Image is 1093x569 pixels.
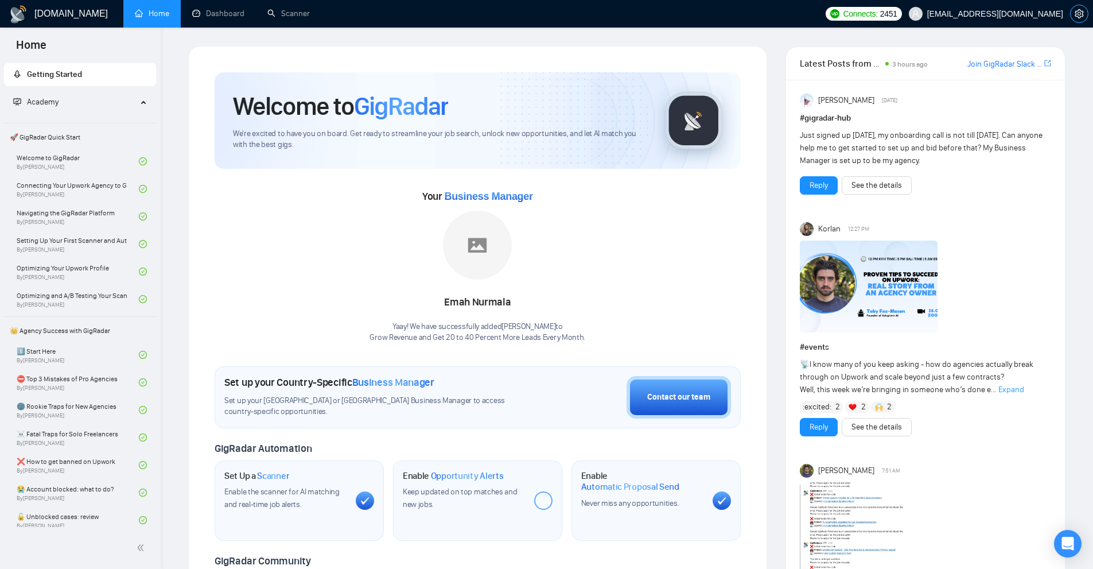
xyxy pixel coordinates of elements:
span: check-circle [139,268,147,276]
button: Reply [800,176,838,195]
span: user [912,10,920,18]
div: Open Intercom Messenger [1054,530,1082,558]
div: Emah Nurmala [369,293,585,312]
a: Reply [810,179,828,192]
a: 1️⃣ Start HereBy[PERSON_NAME] [17,342,139,367]
span: double-left [137,542,148,553]
img: upwork-logo.png [830,9,839,18]
span: 7:51 AM [882,466,900,476]
span: Academy [27,97,59,107]
span: Business Manager [352,376,434,389]
span: check-circle [139,461,147,469]
span: [DATE] [882,95,897,106]
img: gigradar-logo.png [665,92,722,149]
h1: Welcome to [233,91,448,122]
span: check-circle [139,295,147,303]
span: rocket [13,70,21,78]
span: check-circle [139,240,147,248]
span: Just signed up [DATE], my onboarding call is not till [DATE]. Can anyone help me to get started t... [800,130,1043,165]
span: I know many of you keep asking - how do agencies actually break through on Upwork and scale beyon... [800,359,1033,394]
a: Welcome to GigRadarBy[PERSON_NAME] [17,149,139,174]
a: Optimizing and A/B Testing Your Scanner for Better ResultsBy[PERSON_NAME] [17,287,139,312]
a: Optimizing Your Upwork ProfileBy[PERSON_NAME] [17,259,139,284]
a: See the details [851,179,902,192]
span: export [1044,59,1051,68]
span: 📡 [800,359,810,369]
a: searchScanner [267,9,310,18]
a: ☠️ Fatal Traps for Solo FreelancersBy[PERSON_NAME] [17,425,139,450]
span: fund-projection-screen [13,98,21,106]
a: 🔓 Unblocked cases: reviewBy[PERSON_NAME] [17,508,139,533]
span: :excited: [803,401,831,413]
span: Your [422,190,533,203]
button: See the details [842,418,912,436]
a: See the details [851,421,902,433]
img: logo [9,5,28,24]
div: Yaay! We have successfully added [PERSON_NAME] to [369,322,585,343]
span: 2451 [880,7,897,20]
div: Contact our team [647,391,710,404]
span: Scanner [257,470,289,482]
span: 👑 Agency Success with GigRadar [5,319,155,342]
span: Korlan [818,223,841,235]
h1: # gigradar-hub [800,112,1051,125]
button: See the details [842,176,912,195]
span: Automatic Proposal Send [581,481,679,493]
span: GigRadar Community [215,555,311,567]
button: Reply [800,418,838,436]
span: We're excited to have you on board. Get ready to streamline your job search, unlock new opportuni... [233,129,647,150]
span: check-circle [139,185,147,193]
span: 3 hours ago [892,60,928,68]
h1: # events [800,341,1051,354]
img: Toby Fox-Mason [800,464,814,478]
a: ⛔ Top 3 Mistakes of Pro AgenciesBy[PERSON_NAME] [17,370,139,395]
a: 🌚 Rookie Traps for New AgenciesBy[PERSON_NAME] [17,397,139,423]
span: Opportunity Alerts [431,470,504,482]
span: Never miss any opportunities. [581,498,679,508]
a: homeHome [135,9,169,18]
span: check-circle [139,351,147,359]
span: Enable the scanner for AI matching and real-time job alerts. [224,487,340,509]
img: ❤️ [849,403,857,411]
span: GigRadar Automation [215,442,312,455]
span: [PERSON_NAME] [818,94,874,107]
li: Getting Started [4,63,156,86]
button: setting [1070,5,1088,23]
span: Connects: [843,7,877,20]
a: setting [1070,9,1088,18]
span: Academy [13,97,59,107]
h1: Set Up a [224,470,289,482]
a: Reply [810,421,828,433]
a: ❌ How to get banned on UpworkBy[PERSON_NAME] [17,452,139,478]
span: Business Manager [444,191,532,202]
span: check-circle [139,489,147,497]
span: Latest Posts from the GigRadar Community [800,56,882,71]
a: 😭 Account blocked: what to do?By[PERSON_NAME] [17,480,139,505]
span: 2 [861,401,866,413]
a: dashboardDashboard [192,9,244,18]
span: Expand [998,385,1024,394]
img: F09C1F8H75G-Event%20with%20Tobe%20Fox-Mason.png [800,241,938,332]
span: GigRadar [354,91,448,122]
span: Set up your [GEOGRAPHIC_DATA] or [GEOGRAPHIC_DATA] Business Manager to access country-specific op... [224,396,528,417]
h1: Set up your Country-Specific [224,376,434,389]
span: check-circle [139,378,147,386]
h1: Enable [581,470,703,493]
span: check-circle [139,433,147,442]
span: 12:27 PM [848,224,869,234]
img: Anisuzzaman Khan [800,94,814,107]
span: Home [7,37,56,61]
img: 🙌 [875,403,883,411]
span: Keep updated on top matches and new jobs. [403,487,518,509]
p: Grow Revenue and Get 20 to 40 Percent More Leads Every Month . [369,332,585,343]
span: check-circle [139,516,147,524]
img: placeholder.png [443,211,512,280]
span: setting [1071,9,1088,18]
span: check-circle [139,212,147,220]
img: Korlan [800,222,814,236]
a: Connecting Your Upwork Agency to GigRadarBy[PERSON_NAME] [17,176,139,202]
span: [PERSON_NAME] [818,465,874,477]
span: check-circle [139,406,147,414]
span: 🚀 GigRadar Quick Start [5,126,155,149]
h1: Enable [403,470,504,482]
